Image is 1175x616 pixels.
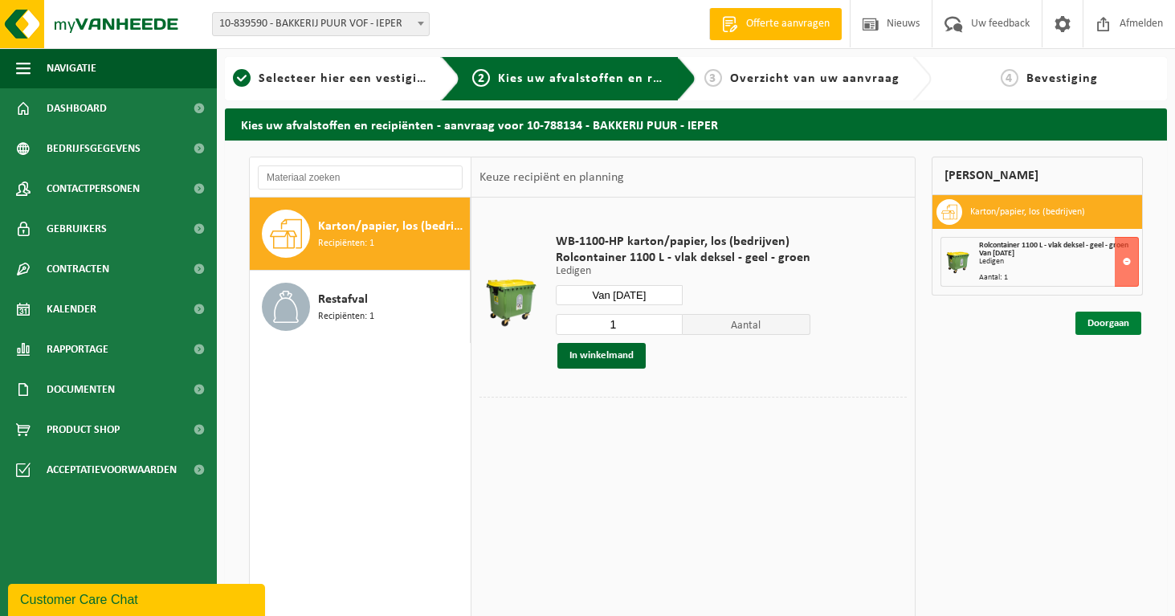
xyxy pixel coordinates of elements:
[47,369,115,410] span: Documenten
[213,13,429,35] span: 10-839590 - BAKKERIJ PUUR VOF - IEPER
[557,343,646,369] button: In winkelmand
[233,69,251,87] span: 1
[47,410,120,450] span: Product Shop
[556,250,810,266] span: Rolcontainer 1100 L - vlak deksel - geel - groen
[498,72,719,85] span: Kies uw afvalstoffen en recipiënten
[1075,312,1141,335] a: Doorgaan
[259,72,432,85] span: Selecteer hier een vestiging
[932,157,1143,195] div: [PERSON_NAME]
[471,157,632,198] div: Keuze recipiënt en planning
[709,8,842,40] a: Offerte aanvragen
[979,249,1014,258] strong: Van [DATE]
[556,266,810,277] p: Ledigen
[318,309,374,324] span: Recipiënten: 1
[258,165,463,190] input: Materiaal zoeken
[556,285,683,305] input: Selecteer datum
[8,581,268,616] iframe: chat widget
[47,129,141,169] span: Bedrijfsgegevens
[47,329,108,369] span: Rapportage
[318,217,466,236] span: Karton/papier, los (bedrijven)
[318,290,368,309] span: Restafval
[1001,69,1018,87] span: 4
[47,48,96,88] span: Navigatie
[970,199,1085,225] h3: Karton/papier, los (bedrijven)
[47,209,107,249] span: Gebruikers
[742,16,834,32] span: Offerte aanvragen
[225,108,1167,140] h2: Kies uw afvalstoffen en recipiënten - aanvraag voor 10-788134 - BAKKERIJ PUUR - IEPER
[472,69,490,87] span: 2
[730,72,900,85] span: Overzicht van uw aanvraag
[556,234,810,250] span: WB-1100-HP karton/papier, los (bedrijven)
[250,198,471,271] button: Karton/papier, los (bedrijven) Recipiënten: 1
[233,69,428,88] a: 1Selecteer hier een vestiging
[683,314,810,335] span: Aantal
[47,88,107,129] span: Dashboard
[250,271,471,343] button: Restafval Recipiënten: 1
[1026,72,1098,85] span: Bevestiging
[979,274,1138,282] div: Aantal: 1
[47,450,177,490] span: Acceptatievoorwaarden
[704,69,722,87] span: 3
[212,12,430,36] span: 10-839590 - BAKKERIJ PUUR VOF - IEPER
[47,289,96,329] span: Kalender
[979,258,1138,266] div: Ledigen
[318,236,374,251] span: Recipiënten: 1
[47,249,109,289] span: Contracten
[979,241,1128,250] span: Rolcontainer 1100 L - vlak deksel - geel - groen
[47,169,140,209] span: Contactpersonen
